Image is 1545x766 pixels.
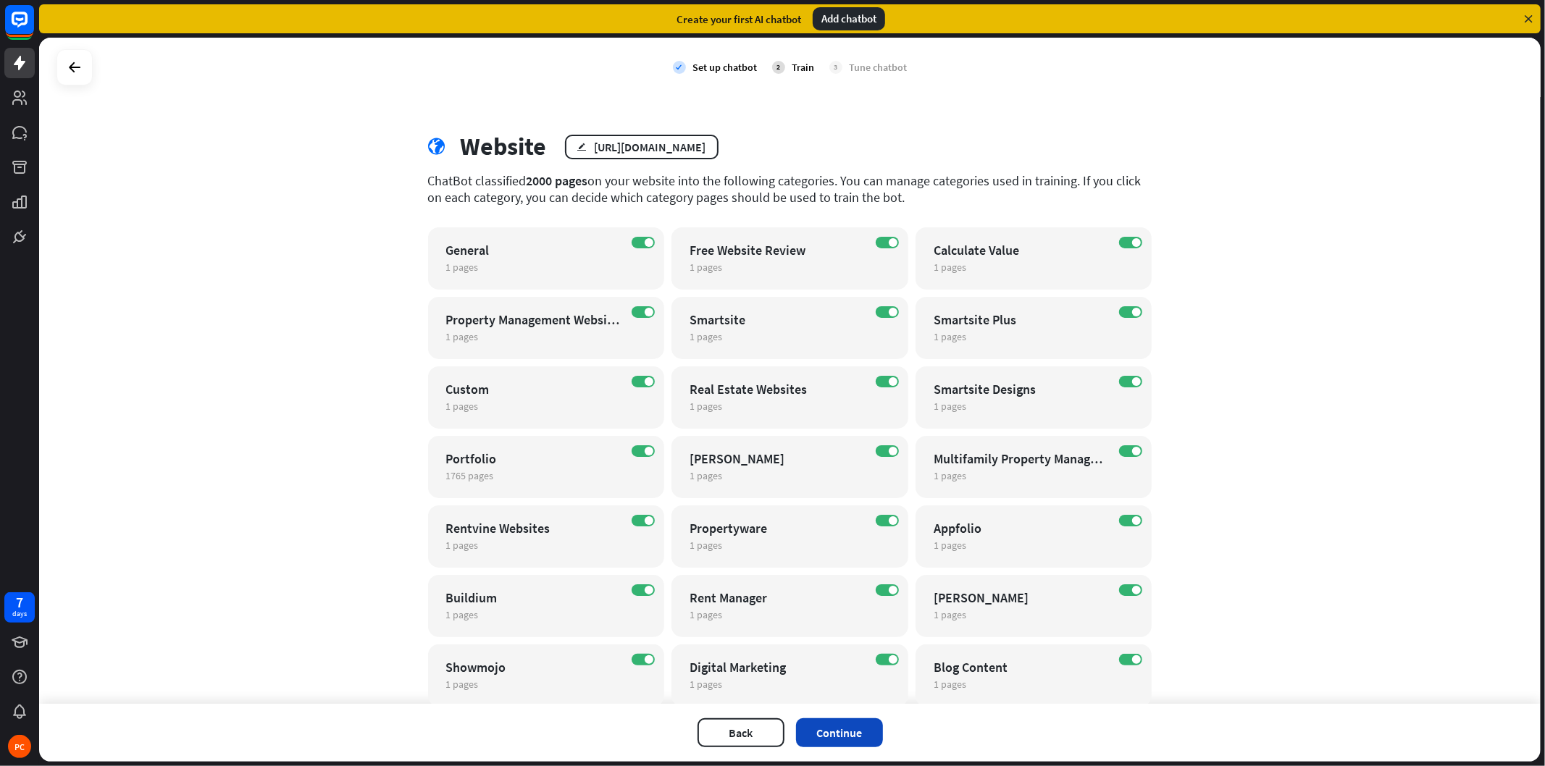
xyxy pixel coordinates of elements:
button: Back [698,718,784,747]
span: 1 pages [690,261,722,274]
div: Rent Manager [690,589,865,606]
span: 1 pages [934,678,966,691]
div: Propertyware [690,520,865,536]
div: Train [792,61,815,74]
div: Website [461,132,547,161]
div: Create your first AI chatbot [677,12,801,26]
span: 1 pages [446,261,479,274]
span: 1 pages [934,261,966,274]
div: Portfolio [446,450,621,467]
div: Buildium [446,589,621,606]
div: Set up chatbot [693,61,758,74]
div: PC [8,735,31,758]
i: check [673,61,686,74]
a: 7 days [4,592,35,623]
div: ChatBot classified on your website into the following categories. You can manage categories used ... [428,172,1152,206]
span: 1 pages [690,330,722,343]
div: Property Management Websites [446,311,621,328]
span: 1 pages [690,400,722,413]
div: Real Estate Websites [690,381,865,397]
div: Smartsite [690,311,865,328]
div: Smartsite Designs [934,381,1109,397]
span: 1765 pages [446,469,494,482]
span: 1 pages [690,469,722,482]
div: Tune chatbot [850,61,908,74]
div: General [446,242,621,258]
span: 1 pages [934,608,966,621]
div: Free Website Review [690,242,865,258]
span: 1 pages [446,330,479,343]
span: 1 pages [690,678,722,691]
div: Showmojo [446,659,621,675]
i: globe [428,138,446,156]
span: 1 pages [446,539,479,552]
div: 7 [16,596,23,609]
div: Custom [446,381,621,397]
button: Continue [796,718,883,747]
div: [URL][DOMAIN_NAME] [595,140,706,154]
div: [PERSON_NAME] [690,450,865,467]
div: Smartsite Plus [934,311,1109,328]
span: 1 pages [446,678,479,691]
div: 2 [772,61,785,74]
span: 1 pages [690,539,722,552]
span: 1 pages [690,608,722,621]
span: 1 pages [446,608,479,621]
span: 1 pages [934,400,966,413]
button: Open LiveChat chat widget [12,6,55,49]
div: Blog Content [934,659,1109,675]
div: Calculate Value [934,242,1109,258]
div: 3 [829,61,842,74]
div: Appfolio [934,520,1109,536]
span: 2000 pages [527,172,588,189]
div: days [12,609,27,619]
span: 1 pages [934,330,966,343]
div: Add chatbot [813,7,885,30]
span: 1 pages [934,539,966,552]
div: Multifamily Property Management Websites [934,450,1109,467]
span: 1 pages [446,400,479,413]
span: 1 pages [934,469,966,482]
i: edit [577,142,587,151]
div: [PERSON_NAME] [934,589,1109,606]
div: Digital Marketing [690,659,865,675]
div: Rentvine Websites [446,520,621,536]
